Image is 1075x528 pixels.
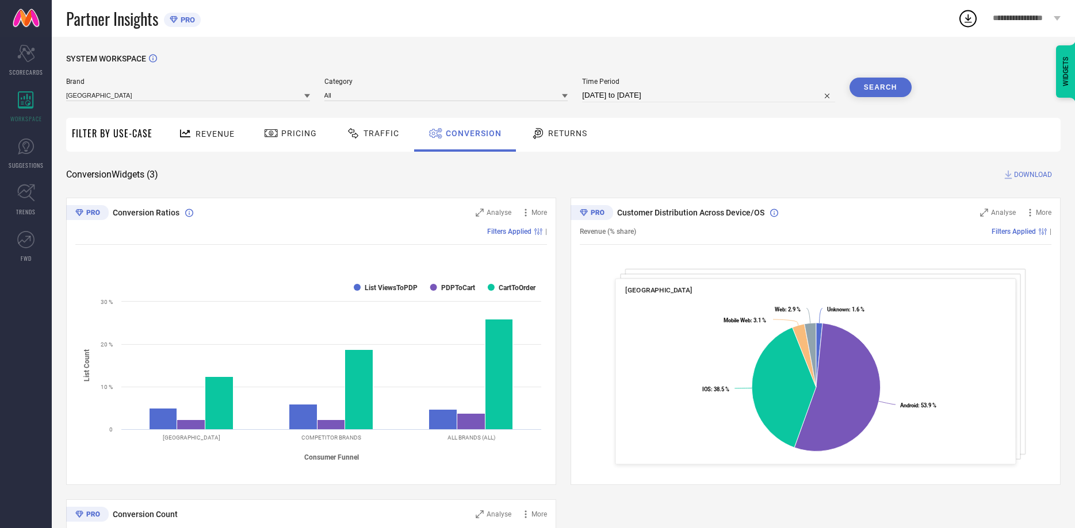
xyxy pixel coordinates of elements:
[827,306,864,312] text: : 1.6 %
[101,341,113,348] text: 20 %
[617,208,764,217] span: Customer Distribution Across Device/OS
[702,386,710,392] tspan: IOS
[66,78,310,86] span: Brand
[21,254,32,263] span: FWD
[487,510,511,518] span: Analyse
[441,284,475,292] text: PDPToCart
[66,205,109,222] div: Premium
[545,228,547,236] span: |
[447,434,495,441] text: ALL BRANDS (ALL)
[72,126,152,140] span: Filter By Use-Case
[163,434,220,441] text: [GEOGRAPHIC_DATA]
[992,228,1036,236] span: Filters Applied
[365,284,418,292] text: List ViewsToPDP
[582,78,835,86] span: Time Period
[9,161,44,169] span: SUGGESTIONS
[83,349,91,381] tspan: List Count
[900,402,918,408] tspan: Android
[1036,209,1051,217] span: More
[101,299,113,305] text: 30 %
[900,402,936,408] text: : 53.9 %
[487,228,531,236] span: Filters Applied
[531,209,547,217] span: More
[109,426,113,433] text: 0
[476,209,484,217] svg: Zoom
[548,129,587,138] span: Returns
[499,284,536,292] text: CartToOrder
[850,78,912,97] button: Search
[702,386,729,392] text: : 38.5 %
[446,129,502,138] span: Conversion
[301,434,361,441] text: COMPETITOR BRANDS
[101,384,113,390] text: 10 %
[580,228,636,236] span: Revenue (% share)
[476,510,484,518] svg: Zoom
[724,317,766,323] text: : 3.1 %
[980,209,988,217] svg: Zoom
[531,510,547,518] span: More
[958,8,978,29] div: Open download list
[304,453,359,461] tspan: Consumer Funnel
[724,317,751,323] tspan: Mobile Web
[1014,169,1052,180] span: DOWNLOAD
[364,129,399,138] span: Traffic
[9,68,43,76] span: SCORECARDS
[113,510,178,519] span: Conversion Count
[991,209,1016,217] span: Analyse
[571,205,613,222] div: Premium
[66,54,146,63] span: SYSTEM WORKSPACE
[66,169,158,180] span: Conversion Widgets ( 3 )
[66,507,109,524] div: Premium
[775,306,785,312] tspan: Web
[827,306,849,312] tspan: Unknown
[625,286,692,294] span: [GEOGRAPHIC_DATA]
[487,209,511,217] span: Analyse
[196,129,235,138] span: Revenue
[178,16,195,24] span: PRO
[324,78,568,86] span: Category
[281,129,317,138] span: Pricing
[582,88,835,102] input: Select time period
[775,306,801,312] text: : 2.9 %
[113,208,179,217] span: Conversion Ratios
[1050,228,1051,236] span: |
[10,114,42,123] span: WORKSPACE
[16,207,36,216] span: TRENDS
[66,7,158,30] span: Partner Insights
